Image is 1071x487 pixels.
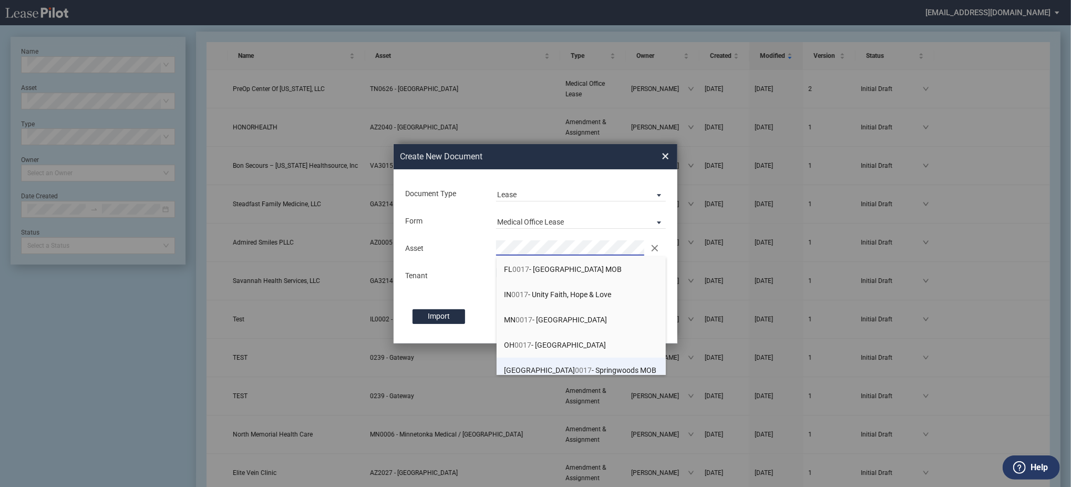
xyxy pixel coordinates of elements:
[497,358,666,383] li: [GEOGRAPHIC_DATA]0017- Springwoods MOB
[399,216,490,227] div: Form
[497,257,666,282] li: FL0017- [GEOGRAPHIC_DATA] MOB
[1031,461,1048,474] label: Help
[399,244,490,254] div: Asset
[575,366,592,374] span: 0017
[400,151,624,163] h2: Create New Document
[515,341,532,349] span: 0017
[504,290,612,299] span: IN - Unity Faith, Hope & Love
[497,218,564,226] div: Medical Office Lease
[496,213,666,229] md-select: Lease Form: Medical Office Lease
[512,290,529,299] span: 0017
[662,148,669,165] span: ×
[504,366,657,374] span: [GEOGRAPHIC_DATA] - Springwoods MOB
[516,316,533,324] span: 0017
[413,309,465,324] label: Import
[513,265,530,273] span: 0017
[497,190,517,199] div: Lease
[496,186,666,201] md-select: Document Type: Lease
[399,271,490,281] div: Tenant
[497,282,666,307] li: IN0017- Unity Faith, Hope & Love
[497,307,666,332] li: MN0017- [GEOGRAPHIC_DATA]
[497,332,666,358] li: OH0017- [GEOGRAPHIC_DATA]
[504,316,607,324] span: MN - [GEOGRAPHIC_DATA]
[504,341,606,349] span: OH - [GEOGRAPHIC_DATA]
[394,144,677,344] md-dialog: Create New ...
[399,189,490,199] div: Document Type
[504,265,622,273] span: FL - [GEOGRAPHIC_DATA] MOB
